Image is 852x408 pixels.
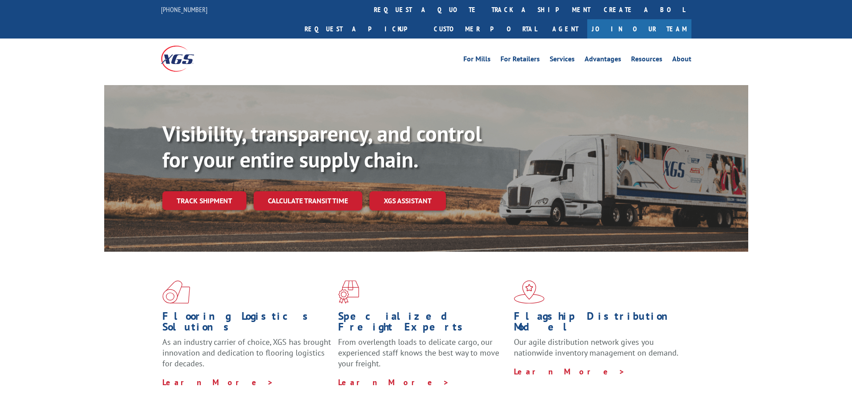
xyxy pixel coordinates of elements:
a: Learn More > [162,377,274,387]
a: About [672,56,691,65]
p: From overlength loads to delicate cargo, our experienced staff knows the best way to move your fr... [338,337,507,377]
a: [PHONE_NUMBER] [161,5,208,14]
img: xgs-icon-focused-on-flooring-red [338,280,359,304]
a: Learn More > [514,366,625,377]
img: xgs-icon-flagship-distribution-model-red [514,280,545,304]
a: For Mills [463,56,491,65]
a: Resources [631,56,662,65]
a: Customer Portal [427,19,543,39]
h1: Flagship Distribution Model [514,311,683,337]
img: xgs-icon-total-supply-chain-intelligence-red [162,280,190,304]
h1: Flooring Logistics Solutions [162,311,331,337]
a: Agent [543,19,587,39]
span: As an industry carrier of choice, XGS has brought innovation and dedication to flooring logistics... [162,337,331,369]
a: Calculate transit time [254,191,362,210]
a: Join Our Team [587,19,691,39]
a: Learn More > [338,377,449,387]
b: Visibility, transparency, and control for your entire supply chain. [162,120,482,173]
a: For Retailers [500,56,540,65]
a: Request a pickup [298,19,427,39]
a: Advantages [585,56,621,65]
span: Our agile distribution network gives you nationwide inventory management on demand. [514,337,678,358]
a: XGS ASSISTANT [369,191,446,210]
a: Track shipment [162,191,246,210]
a: Services [550,56,575,65]
h1: Specialized Freight Experts [338,311,507,337]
